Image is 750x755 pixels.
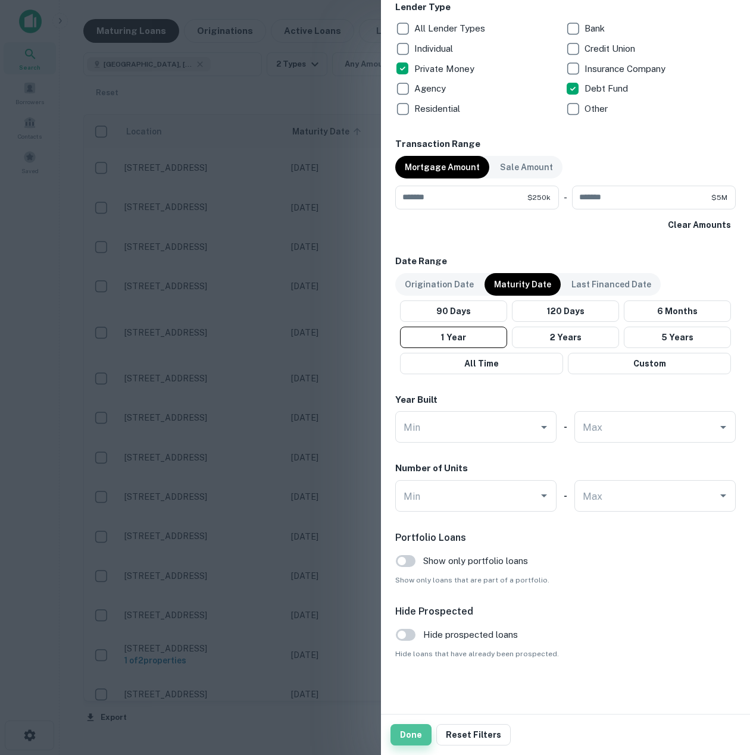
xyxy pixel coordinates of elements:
iframe: Chat Widget [690,660,750,717]
span: Hide prospected loans [423,628,518,642]
button: Open [715,487,732,504]
p: Last Financed Date [571,278,651,291]
button: 90 Days [400,300,507,322]
button: Done [390,724,432,745]
h6: - [564,420,567,434]
p: All Lender Types [414,21,487,36]
p: Agency [414,82,448,96]
button: All Time [400,353,563,374]
button: Open [715,419,732,436]
span: $250k [527,192,551,203]
p: Debt Fund [585,82,630,96]
button: Reset Filters [436,724,511,745]
p: Individual [414,42,455,56]
h6: Year Built [395,393,437,407]
p: Residential [414,102,462,116]
h6: Date Range [395,255,736,268]
p: Origination Date [405,278,474,291]
button: Clear Amounts [663,214,736,236]
button: 120 Days [512,300,619,322]
button: 6 Months [624,300,731,322]
h6: Lender Type [395,1,736,14]
h6: - [564,489,567,503]
button: Custom [568,353,731,374]
button: Open [536,487,552,504]
p: Insurance Company [585,62,668,76]
span: Hide loans that have already been prospected. [395,649,736,659]
p: Maturity Date [494,278,551,291]
h6: Transaction Range [395,137,736,151]
p: Credit Union [585,42,637,56]
div: - [564,186,567,209]
span: Show only loans that are part of a portfolio. [395,575,736,585]
p: Private Money [414,62,477,76]
p: Mortgage Amount [405,161,480,174]
button: 2 Years [512,327,619,348]
p: Bank [585,21,607,36]
button: Open [536,419,552,436]
h6: Number of Units [395,462,468,475]
span: $5M [711,192,727,203]
h6: Portfolio Loans [395,531,736,545]
p: Other [585,102,610,116]
button: 1 Year [400,327,507,348]
h6: Hide Prospected [395,604,736,619]
span: Show only portfolio loans [423,554,528,568]
button: 5 Years [624,327,731,348]
p: Sale Amount [500,161,553,174]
